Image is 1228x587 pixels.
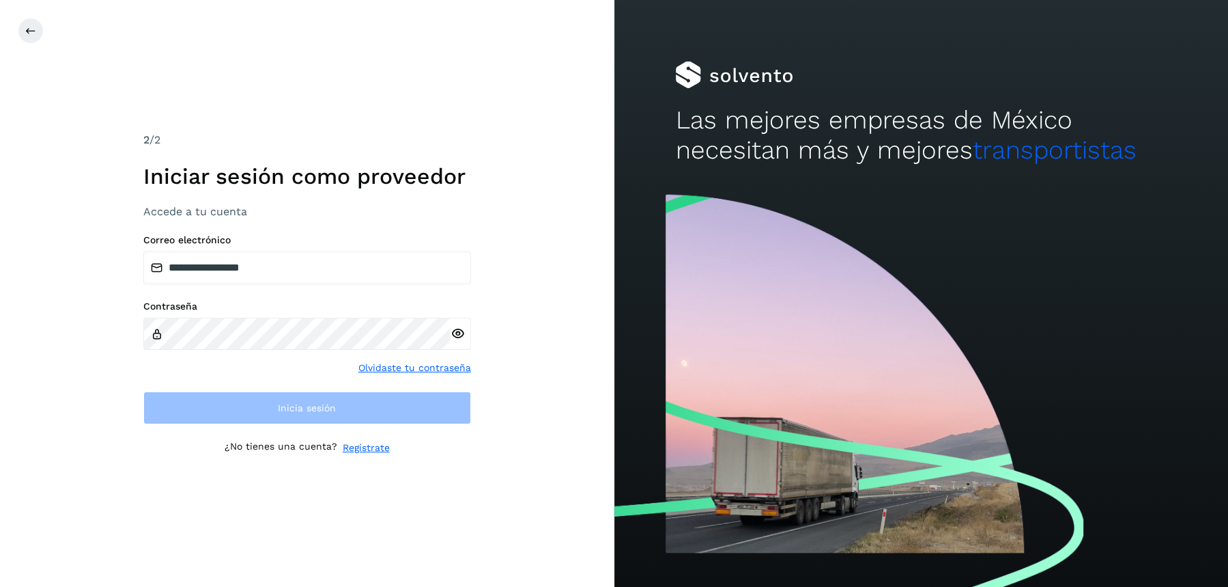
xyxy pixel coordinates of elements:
[143,392,471,424] button: Inicia sesión
[143,133,149,146] span: 2
[143,234,471,246] label: Correo electrónico
[972,135,1136,165] span: transportistas
[278,403,336,413] span: Inicia sesión
[675,105,1167,166] h2: Las mejores empresas de México necesitan más y mejores
[143,205,471,218] h3: Accede a tu cuenta
[358,361,471,375] a: Olvidaste tu contraseña
[143,301,471,312] label: Contraseña
[343,441,390,455] a: Regístrate
[143,163,471,189] h1: Iniciar sesión como proveedor
[143,132,471,148] div: /2
[225,441,337,455] p: ¿No tienes una cuenta?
